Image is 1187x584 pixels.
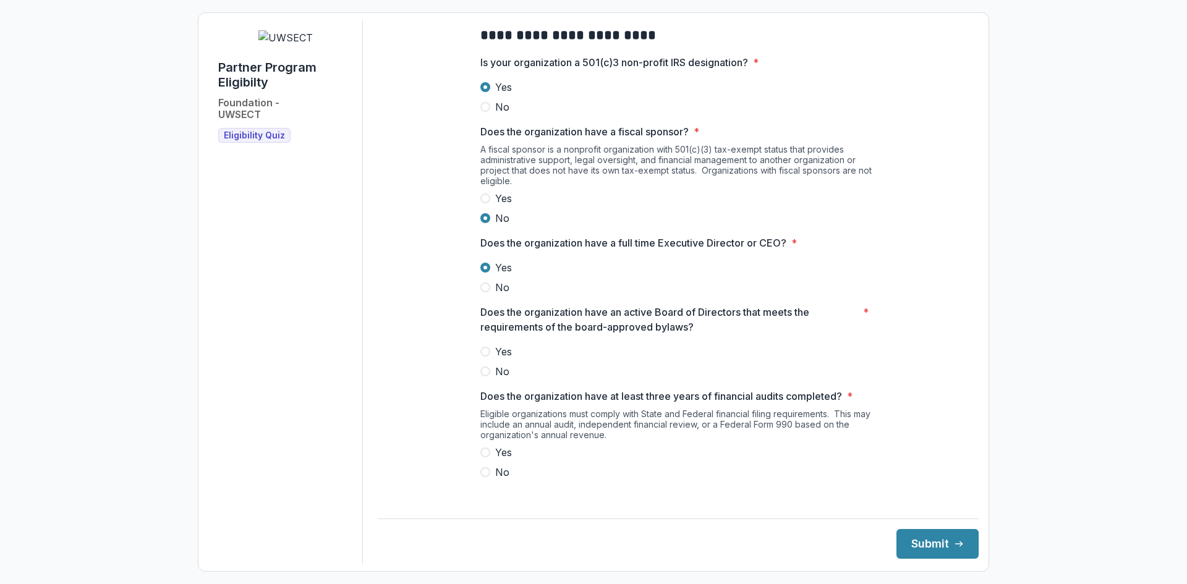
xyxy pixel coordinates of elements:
[480,55,748,70] p: Is your organization a 501(c)3 non-profit IRS designation?
[480,489,858,519] p: Does the organization serve individuals and/or families that live below the [PERSON_NAME]?
[480,389,842,404] p: Does the organization have at least three years of financial audits completed?
[480,305,858,334] p: Does the organization have an active Board of Directors that meets the requirements of the board-...
[495,445,512,460] span: Yes
[896,529,979,559] button: Submit
[218,97,279,121] h2: Foundation - UWSECT
[495,260,512,275] span: Yes
[224,130,285,141] span: Eligibility Quiz
[495,191,512,206] span: Yes
[480,235,786,250] p: Does the organization have a full time Executive Director or CEO?
[495,280,509,295] span: No
[480,144,876,191] div: A fiscal sponsor is a nonprofit organization with 501(c)(3) tax-exempt status that provides admin...
[495,99,509,114] span: No
[495,211,509,226] span: No
[480,408,876,445] div: Eligible organizations must comply with State and Federal financial filing requirements. This may...
[480,124,689,139] p: Does the organization have a fiscal sponsor?
[495,364,509,379] span: No
[495,344,512,359] span: Yes
[495,80,512,95] span: Yes
[258,30,313,45] img: UWSECT
[218,60,352,90] h1: Partner Program Eligibilty
[495,465,509,480] span: No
